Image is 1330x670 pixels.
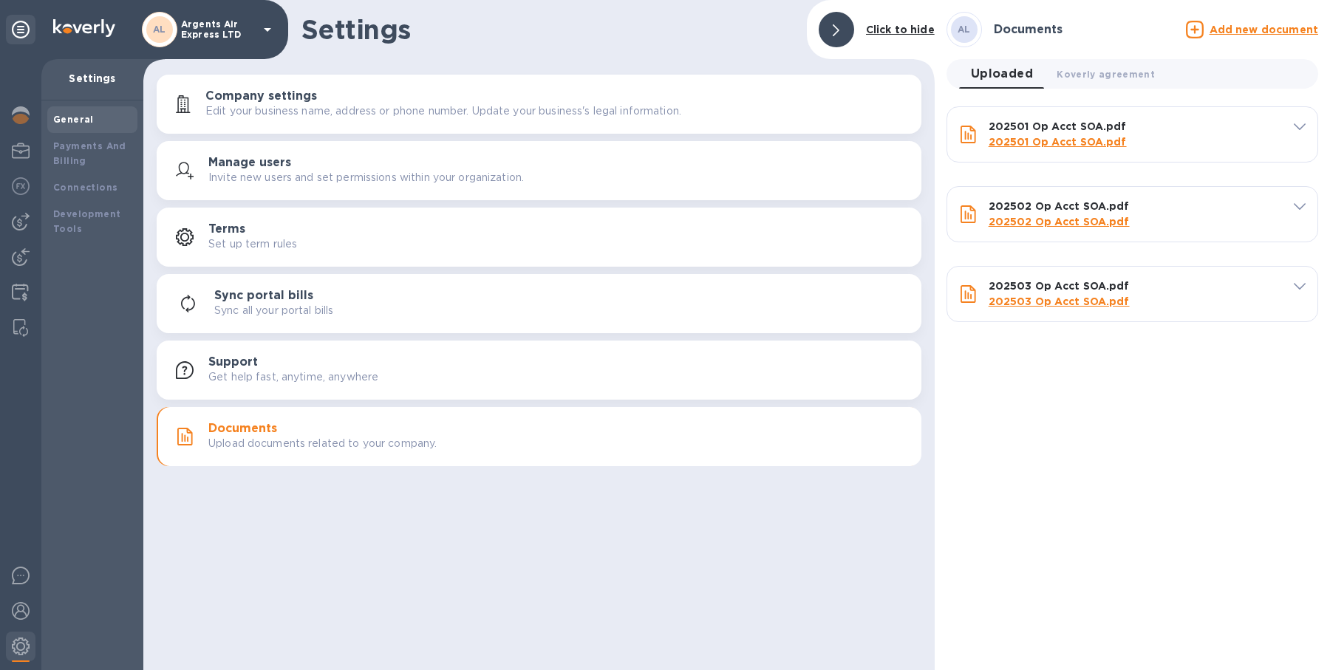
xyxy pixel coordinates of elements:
[157,141,921,200] button: Manage usersInvite new users and set permissions within your organization.
[208,222,245,236] h3: Terms
[53,140,126,166] b: Payments And Billing
[866,24,935,35] b: Click to hide
[12,177,30,195] img: Foreign exchange
[214,289,313,303] h3: Sync portal bills
[208,156,291,170] h3: Manage users
[157,407,921,466] button: DocumentsUpload documents related to your company.
[12,284,29,301] img: Credit hub
[1057,66,1155,82] span: Koverly agreement
[989,295,1130,307] a: 202503 Op Acct SOA.pdf
[157,208,921,267] button: TermsSet up term rules
[153,24,166,35] b: AL
[181,19,255,40] p: Argents Air Express LTD
[989,200,1130,212] b: 202502 Op Acct SOA.pdf
[971,64,1034,84] span: Uploaded
[12,142,30,160] img: My Profile
[208,355,258,369] h3: Support
[214,303,333,318] p: Sync all your portal bills
[208,369,378,385] p: Get help fast, anytime, anywhere
[205,103,681,119] p: Edit your business name, address or phone number. Update your business's legal information.
[994,23,1063,37] h3: Documents
[53,182,117,193] b: Connections
[208,170,524,185] p: Invite new users and set permissions within your organization.
[53,19,115,37] img: Logo
[205,89,317,103] h3: Company settings
[958,24,971,35] b: AL
[53,208,120,234] b: Development Tools
[989,216,1130,228] a: 202502 Op Acct SOA.pdf
[208,422,277,436] h3: Documents
[53,71,132,86] p: Settings
[989,120,1127,132] b: 202501 Op Acct SOA.pdf
[208,236,297,252] p: Set up term rules
[989,136,1127,148] a: 202501 Op Acct SOA.pdf
[53,114,94,125] b: General
[157,274,921,333] button: Sync portal billsSync all your portal bills
[6,15,35,44] div: Unpin categories
[989,280,1130,292] b: 202503 Op Acct SOA.pdf
[1210,24,1318,35] u: Add new document
[208,436,437,451] p: Upload documents related to your company.
[301,14,795,45] h1: Settings
[157,341,921,400] button: SupportGet help fast, anytime, anywhere
[157,75,921,134] button: Company settingsEdit your business name, address or phone number. Update your business's legal in...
